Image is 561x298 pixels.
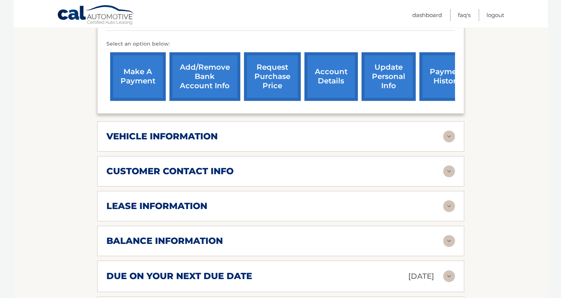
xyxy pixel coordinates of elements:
[304,52,358,101] a: account details
[362,52,416,101] a: update personal info
[106,235,223,246] h2: balance information
[106,166,234,177] h2: customer contact info
[110,52,166,101] a: make a payment
[106,201,207,212] h2: lease information
[106,271,252,282] h2: due on your next due date
[57,5,135,26] a: Cal Automotive
[443,270,455,282] img: accordion-rest.svg
[412,9,442,21] a: Dashboard
[443,165,455,177] img: accordion-rest.svg
[458,9,471,21] a: FAQ's
[106,131,218,142] h2: vehicle information
[443,130,455,142] img: accordion-rest.svg
[106,40,455,49] p: Select an option below:
[169,52,240,101] a: Add/Remove bank account info
[408,270,434,283] p: [DATE]
[443,235,455,247] img: accordion-rest.svg
[486,9,504,21] a: Logout
[244,52,301,101] a: request purchase price
[443,200,455,212] img: accordion-rest.svg
[419,52,475,101] a: payment history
